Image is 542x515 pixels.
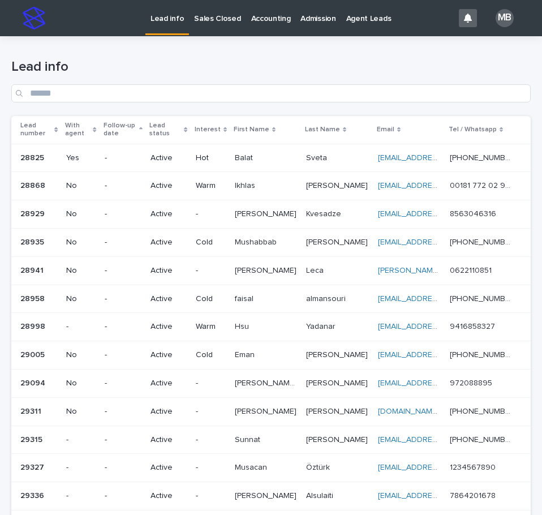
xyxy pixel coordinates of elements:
[306,264,326,276] p: Leca
[378,238,506,246] a: [EMAIL_ADDRESS][DOMAIN_NAME]
[235,264,299,276] p: [PERSON_NAME]
[150,379,186,388] p: Active
[150,407,186,417] p: Active
[196,181,226,191] p: Warm
[66,153,96,163] p: Yes
[105,435,142,445] p: -
[105,463,142,473] p: -
[378,436,506,444] a: [EMAIL_ADDRESS][DOMAIN_NAME]
[150,435,186,445] p: Active
[150,350,186,360] p: Active
[450,489,498,501] p: 7864201678
[20,264,46,276] p: 28941
[450,179,515,191] p: 00181 772 02 903
[306,405,370,417] p: [PERSON_NAME]
[196,266,226,276] p: -
[306,376,370,388] p: [PERSON_NAME]
[105,491,142,501] p: -
[105,153,142,163] p: -
[20,320,48,332] p: 28998
[11,256,531,285] tr: 2894128941 No-Active-[PERSON_NAME][PERSON_NAME] LecaLeca [PERSON_NAME][EMAIL_ADDRESS][DOMAIN_NAME...
[23,7,45,29] img: stacker-logo-s-only.png
[196,238,226,247] p: Cold
[235,348,257,360] p: Eman
[306,235,370,247] p: [PERSON_NAME]
[20,376,48,388] p: 29094
[20,489,46,501] p: 29336
[196,435,226,445] p: -
[66,379,96,388] p: No
[149,119,181,140] p: Lead status
[235,207,299,219] p: [PERSON_NAME]
[150,153,186,163] p: Active
[378,210,506,218] a: [EMAIL_ADDRESS][DOMAIN_NAME]
[20,348,47,360] p: 29005
[65,119,91,140] p: With agent
[306,489,335,501] p: Alsulaiti
[20,405,44,417] p: 29311
[11,144,531,172] tr: 2882528825 Yes-ActiveHotBalatBalat SvetaSveta [EMAIL_ADDRESS][DOMAIN_NAME] [PHONE_NUMBER][PHONE_N...
[450,151,515,163] p: [PHONE_NUMBER]
[20,179,48,191] p: 28868
[235,489,299,501] p: [PERSON_NAME]
[66,266,96,276] p: No
[378,323,506,331] a: [EMAIL_ADDRESS][DOMAIN_NAME]
[235,235,279,247] p: Mushabbab
[450,207,498,219] p: 8563046316
[450,433,515,445] p: +998 93 430 03 33
[378,379,506,387] a: [EMAIL_ADDRESS][DOMAIN_NAME]
[306,151,329,163] p: Sveta
[66,294,96,304] p: No
[11,397,531,426] tr: 2931129311 No-Active-[PERSON_NAME][PERSON_NAME] [PERSON_NAME][PERSON_NAME] [DOMAIN_NAME][EMAIL_AD...
[66,238,96,247] p: No
[150,294,186,304] p: Active
[11,84,531,102] div: Search
[11,426,531,454] tr: 2931529315 --Active-SunnatSunnat [PERSON_NAME][PERSON_NAME] [EMAIL_ADDRESS][DOMAIN_NAME] [PHONE_N...
[11,454,531,482] tr: 2932729327 --Active-MusacanMusacan ÖztürkÖztürk [EMAIL_ADDRESS][DOMAIN_NAME] 12345678901234567890
[449,123,497,136] p: Tel / Whatsapp
[378,295,506,303] a: [EMAIL_ADDRESS][DOMAIN_NAME]
[306,320,338,332] p: Yadanar
[104,119,136,140] p: Follow-up date
[496,9,514,27] div: MB
[196,153,226,163] p: Hot
[150,463,186,473] p: Active
[66,322,96,332] p: -
[66,209,96,219] p: No
[450,405,515,417] p: [PHONE_NUMBER]
[105,407,142,417] p: -
[235,376,299,388] p: [PERSON_NAME] [PERSON_NAME]
[20,235,46,247] p: 28935
[66,407,96,417] p: No
[196,322,226,332] p: Warm
[11,228,531,256] tr: 2893528935 No-ActiveColdMushabbabMushabbab [PERSON_NAME][PERSON_NAME] [EMAIL_ADDRESS][DOMAIN_NAME...
[196,463,226,473] p: -
[196,379,226,388] p: -
[450,235,515,247] p: [PHONE_NUMBER]
[66,463,96,473] p: -
[105,181,142,191] p: -
[235,151,255,163] p: Balat
[150,209,186,219] p: Active
[450,320,497,332] p: 9416858327
[450,348,515,360] p: [PHONE_NUMBER]
[105,294,142,304] p: -
[378,463,506,471] a: [EMAIL_ADDRESS][DOMAIN_NAME]
[150,181,186,191] p: Active
[196,209,226,219] p: -
[20,433,45,445] p: 29315
[11,59,531,75] h1: Lead info
[450,292,515,304] p: [PHONE_NUMBER]
[305,123,340,136] p: Last Name
[235,461,269,473] p: Musacan
[196,407,226,417] p: -
[66,181,96,191] p: No
[235,405,299,417] p: [PERSON_NAME]
[20,119,51,140] p: Lead number
[450,376,494,388] p: 972088895
[450,264,494,276] p: 0622110851
[11,285,531,313] tr: 2895828958 No-ActiveColdfaisalfaisal almansourialmansouri [EMAIL_ADDRESS][DOMAIN_NAME] [PHONE_NUM...
[20,151,46,163] p: 28825
[11,200,531,229] tr: 2892928929 No-Active-[PERSON_NAME][PERSON_NAME] KvesadzeKvesadze [EMAIL_ADDRESS][DOMAIN_NAME] 856...
[66,435,96,445] p: -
